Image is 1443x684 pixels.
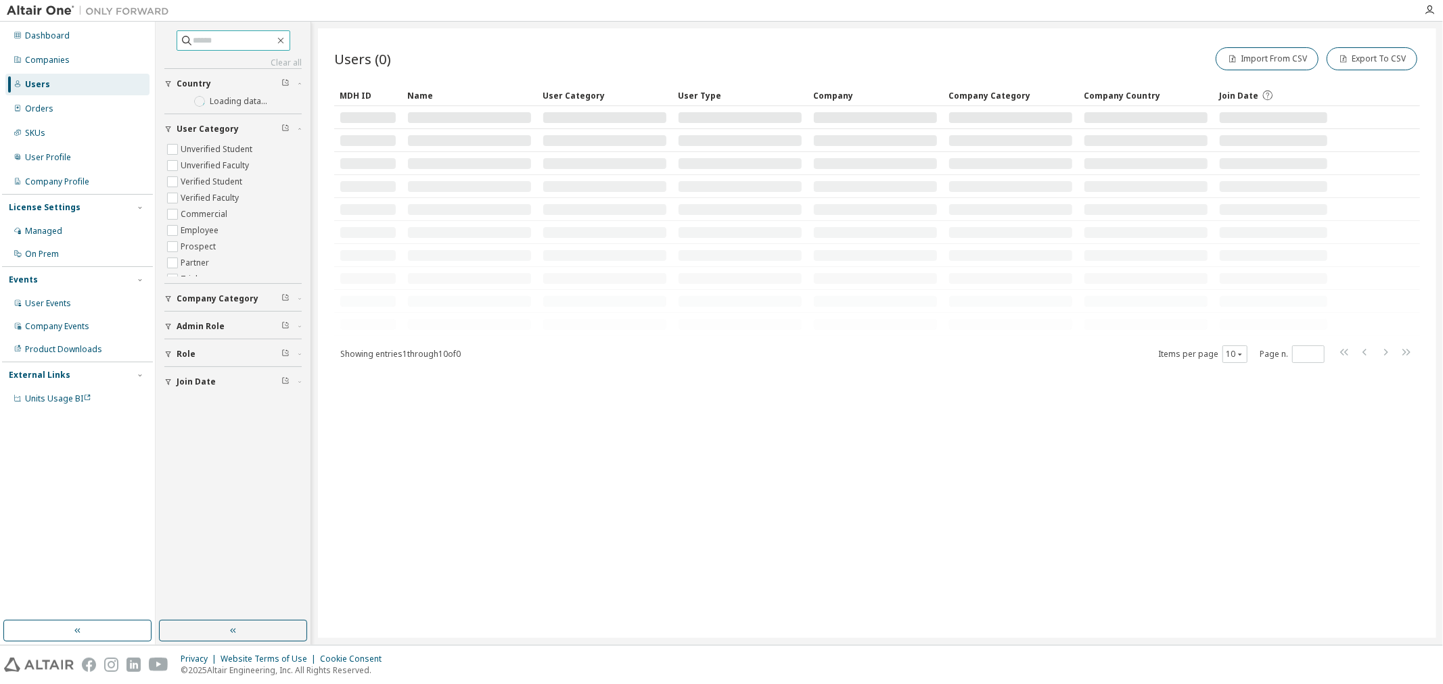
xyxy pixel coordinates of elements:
div: Users [25,79,50,90]
div: Name [407,84,532,106]
div: MDH ID [340,84,396,106]
button: Country [164,69,302,99]
div: Website Terms of Use [221,654,320,664]
div: SKUs [25,128,45,139]
div: External Links [9,370,70,381]
img: Altair One [7,4,176,18]
button: 10 [1226,349,1244,360]
div: Dashboard [25,30,70,41]
div: Product Downloads [25,344,102,355]
span: Join Date [177,376,216,387]
span: Showing entries 1 through 10 of 0 [340,348,461,360]
span: Company Category [177,293,258,304]
label: Unverified Faculty [181,157,252,174]
span: Admin Role [177,321,225,332]
button: Admin Role [164,312,302,341]
div: On Prem [25,249,59,260]
div: User Category [543,84,667,106]
span: Clear filter [281,124,290,135]
span: Clear filter [281,78,290,89]
button: Export To CSV [1327,47,1417,70]
button: Join Date [164,367,302,397]
span: Role [177,349,196,360]
label: Unverified Student [181,141,255,157]
span: Clear filter [281,349,290,360]
div: Company Category [948,84,1073,106]
p: © 2025 Altair Engineering, Inc. All Rights Reserved. [181,664,390,676]
img: youtube.svg [149,658,168,672]
img: facebook.svg [82,658,96,672]
button: Role [164,339,302,369]
div: Cookie Consent [320,654,390,664]
label: Loading data... [210,96,268,107]
span: Clear filter [281,321,290,332]
div: Company [813,84,938,106]
span: Items per page [1158,345,1247,363]
button: User Category [164,114,302,144]
button: Company Category [164,284,302,314]
div: Events [9,274,38,285]
span: Units Usage BI [25,393,91,404]
div: User Events [25,298,71,309]
img: linkedin.svg [127,658,141,672]
div: Company Profile [25,176,89,187]
span: Page n. [1260,345,1325,363]
span: Users (0) [334,49,391,68]
span: Country [177,78,211,89]
img: instagram.svg [104,658,118,672]
label: Prospect [181,239,219,255]
span: User Category [177,124,239,135]
span: Clear filter [281,293,290,304]
img: altair_logo.svg [4,658,74,672]
label: Verified Faculty [181,190,242,206]
a: Clear all [164,57,302,68]
div: Companies [25,55,70,66]
div: Privacy [181,654,221,664]
span: Join Date [1219,90,1258,101]
div: User Profile [25,152,71,163]
label: Verified Student [181,174,245,190]
label: Partner [181,255,212,271]
div: User Type [678,84,802,106]
button: Import From CSV [1216,47,1319,70]
div: Orders [25,103,53,114]
span: Clear filter [281,376,290,387]
div: Managed [25,226,62,237]
div: License Settings [9,202,81,213]
label: Employee [181,222,221,239]
label: Trial [181,271,200,287]
div: Company Country [1084,84,1208,106]
svg: Date when the user was first added or directly signed up. If the user was deleted and later re-ad... [1262,89,1274,101]
label: Commercial [181,206,230,222]
div: Company Events [25,321,89,332]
